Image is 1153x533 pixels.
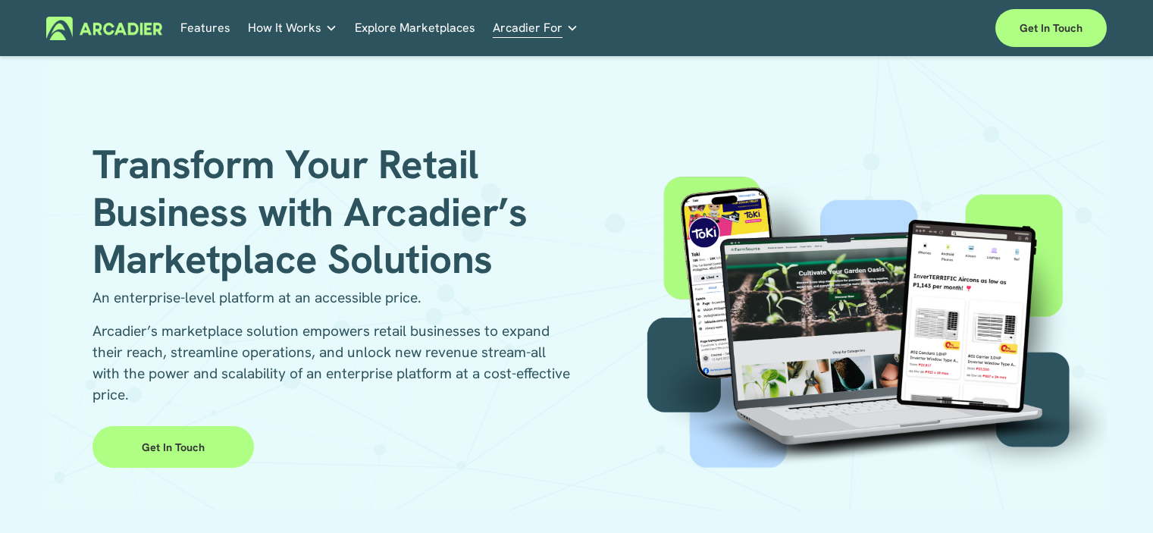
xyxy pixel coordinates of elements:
a: Explore Marketplaces [355,17,475,40]
a: Get in Touch [92,426,254,468]
p: Arcadier’s marketplace solution empowers retail businesses to expand their reach, streamline oper... [92,321,577,406]
a: folder dropdown [493,17,578,40]
h1: Transform Your Retail Business with Arcadier’s Marketplace Solutions [92,141,617,283]
a: Features [180,17,230,40]
img: Arcadier [46,17,162,40]
p: An enterprise-level platform at an accessible price. [92,287,577,309]
a: folder dropdown [248,17,337,40]
span: How It Works [248,17,321,39]
span: Arcadier For [493,17,562,39]
a: Get in touch [995,9,1107,47]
